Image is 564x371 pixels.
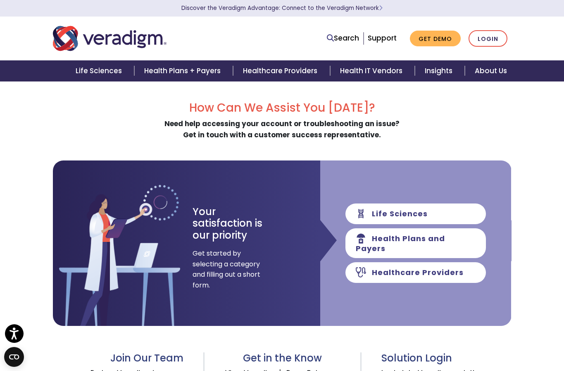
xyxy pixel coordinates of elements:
h3: Join Our Team [53,352,184,364]
a: About Us [465,60,517,81]
span: Get started by selecting a category and filling out a short form. [193,248,261,290]
a: Discover the Veradigm Advantage: Connect to the Veradigm NetworkLearn More [181,4,383,12]
h2: How Can We Assist You [DATE]? [53,101,512,115]
button: Open CMP widget [4,347,24,367]
iframe: Drift Chat Widget [405,311,554,361]
a: Support [368,33,397,43]
a: Get Demo [410,31,461,47]
h3: Get in the Know [224,352,340,364]
strong: Need help accessing your account or troubleshooting an issue? Get in touch with a customer succes... [164,119,400,140]
a: Login [469,30,507,47]
h3: Your satisfaction is our priority [193,206,277,242]
a: Life Sciences [66,60,134,81]
a: Health Plans + Payers [134,60,233,81]
a: Health IT Vendors [330,60,415,81]
a: Search [327,33,359,44]
a: Insights [415,60,465,81]
h3: Solution Login [381,352,511,364]
a: Healthcare Providers [233,60,330,81]
img: Veradigm logo [53,25,167,52]
span: Learn More [379,4,383,12]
